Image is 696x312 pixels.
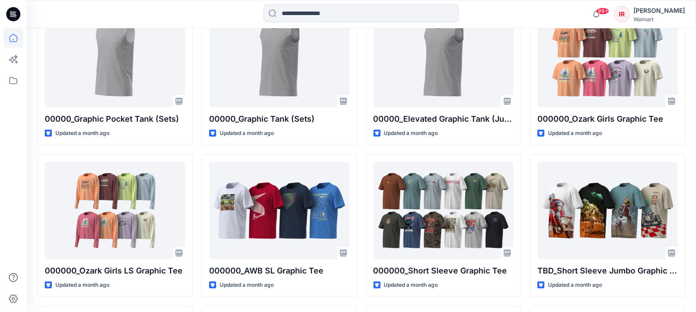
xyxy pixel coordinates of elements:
[596,8,609,15] span: 99+
[45,113,185,125] p: 00000_Graphic Pocket Tank (Sets)
[614,6,630,22] div: IR
[548,281,602,290] p: Updated a month ago
[384,281,438,290] p: Updated a month ago
[537,10,678,108] a: 000000_Ozark Girls Graphic Tee
[384,129,438,138] p: Updated a month ago
[209,10,350,108] a: 00000_Graphic Tank (Sets)
[634,16,685,23] div: Walmart
[220,129,274,138] p: Updated a month ago
[45,10,185,108] a: 00000_Graphic Pocket Tank (Sets)
[373,265,514,277] p: 000000_Short Sleeve Graphic Tee
[634,5,685,16] div: [PERSON_NAME]
[548,129,602,138] p: Updated a month ago
[55,129,109,138] p: Updated a month ago
[209,265,350,277] p: 000000_AWB SL Graphic Tee
[537,265,678,277] p: TBD_Short Sleeve Jumbo Graphic Tee
[373,162,514,259] a: 000000_Short Sleeve Graphic Tee
[220,281,274,290] p: Updated a month ago
[373,10,514,108] a: 00000_Elevated Graphic Tank (Jumbo Screens)
[373,113,514,125] p: 00000_Elevated Graphic Tank (Jumbo Screens)
[209,162,350,259] a: 000000_AWB SL Graphic Tee
[45,265,185,277] p: 000000_Ozark Girls LS Graphic Tee
[55,281,109,290] p: Updated a month ago
[209,113,350,125] p: 00000_Graphic Tank (Sets)
[537,113,678,125] p: 000000_Ozark Girls Graphic Tee
[537,162,678,259] a: TBD_Short Sleeve Jumbo Graphic Tee
[45,162,185,259] a: 000000_Ozark Girls LS Graphic Tee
